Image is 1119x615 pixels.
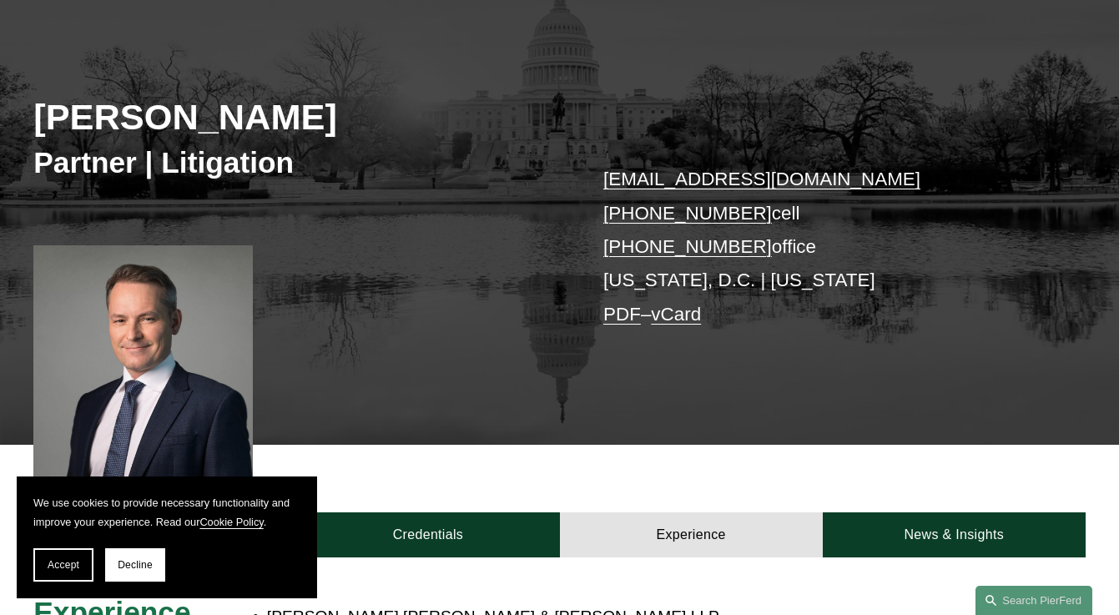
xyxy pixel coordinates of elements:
[560,512,823,557] a: Experience
[296,512,559,557] a: Credentials
[823,512,1086,557] a: News & Insights
[199,516,263,528] a: Cookie Policy
[33,95,559,139] h2: [PERSON_NAME]
[17,476,317,598] section: Cookie banner
[33,144,559,181] h3: Partner | Litigation
[603,169,920,189] a: [EMAIL_ADDRESS][DOMAIN_NAME]
[105,548,165,582] button: Decline
[603,163,1041,331] p: cell office [US_STATE], D.C. | [US_STATE] –
[118,559,153,571] span: Decline
[603,203,772,224] a: [PHONE_NUMBER]
[33,493,300,532] p: We use cookies to provide necessary functionality and improve your experience. Read our .
[48,559,79,571] span: Accept
[33,548,93,582] button: Accept
[975,586,1092,615] a: Search this site
[603,304,641,325] a: PDF
[603,236,772,257] a: [PHONE_NUMBER]
[651,304,701,325] a: vCard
